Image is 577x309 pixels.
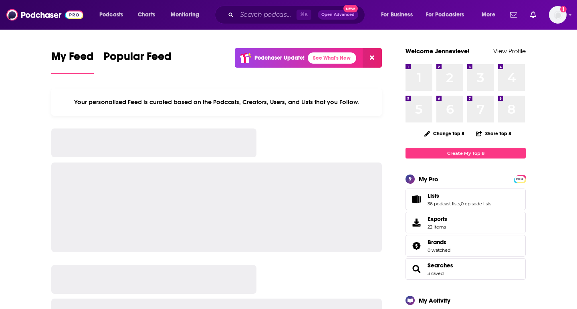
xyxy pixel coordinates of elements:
button: Change Top 8 [420,128,469,138]
div: My Activity [419,297,450,304]
span: For Podcasters [426,9,464,20]
span: Lists [406,189,526,210]
span: Exports [408,217,424,228]
button: Show profile menu [549,6,567,24]
span: Lists [428,192,439,199]
span: Exports [428,215,447,223]
a: Show notifications dropdown [527,8,539,22]
a: Welcome Jennevieve! [406,47,470,55]
button: open menu [94,8,133,21]
a: Charts [133,8,160,21]
button: open menu [375,8,423,21]
a: My Feed [51,50,94,74]
img: Podchaser - Follow, Share and Rate Podcasts [6,7,83,22]
span: Popular Feed [103,50,171,68]
span: Searches [406,258,526,280]
a: Brands [428,239,450,246]
span: Charts [138,9,155,20]
span: My Feed [51,50,94,68]
span: Brands [406,235,526,257]
input: Search podcasts, credits, & more... [237,8,297,21]
a: PRO [515,176,525,182]
div: My Pro [419,175,438,183]
span: , [460,201,461,207]
span: New [343,5,358,12]
span: Open Advanced [321,13,355,17]
button: open menu [476,8,505,21]
a: Popular Feed [103,50,171,74]
a: 3 saved [428,271,444,276]
a: Create My Top 8 [406,148,526,159]
span: Brands [428,239,446,246]
a: 0 watched [428,247,450,253]
a: Searches [428,262,453,269]
button: Open AdvancedNew [318,10,358,20]
span: More [482,9,495,20]
div: Your personalized Feed is curated based on the Podcasts, Creators, Users, and Lists that you Follow. [51,88,382,116]
svg: Add a profile image [560,6,567,12]
a: View Profile [493,47,526,55]
a: Lists [408,194,424,205]
a: 36 podcast lists [428,201,460,207]
button: Share Top 8 [476,126,512,141]
button: open menu [421,8,476,21]
div: Search podcasts, credits, & more... [222,6,373,24]
a: 0 episode lists [461,201,491,207]
a: Lists [428,192,491,199]
a: See What's New [308,52,356,64]
span: ⌘ K [297,10,311,20]
button: open menu [165,8,210,21]
img: User Profile [549,6,567,24]
a: Searches [408,263,424,275]
span: Monitoring [171,9,199,20]
a: Exports [406,212,526,233]
span: Logged in as jennevievef [549,6,567,24]
a: Brands [408,240,424,251]
span: Podcasts [99,9,123,20]
span: For Business [381,9,413,20]
a: Show notifications dropdown [507,8,521,22]
span: 22 items [428,224,447,230]
p: Podchaser Update! [254,54,305,61]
